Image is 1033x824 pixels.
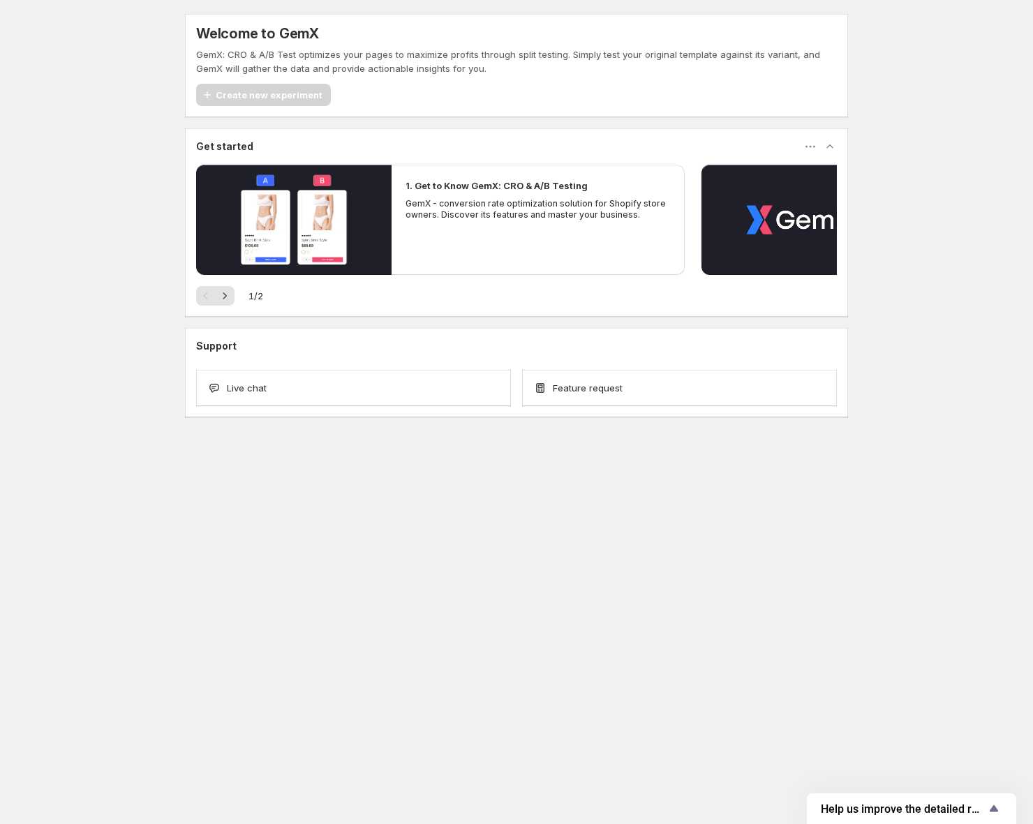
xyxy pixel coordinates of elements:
[248,289,263,303] span: 1 / 2
[196,25,319,42] h5: Welcome to GemX
[196,339,237,353] h3: Support
[196,140,253,153] h3: Get started
[196,47,837,75] p: GemX: CRO & A/B Test optimizes your pages to maximize profits through split testing. Simply test ...
[821,800,1002,817] button: Show survey - Help us improve the detailed report for A/B campaigns
[406,179,588,193] h2: 1. Get to Know GemX: CRO & A/B Testing
[406,198,671,220] p: GemX - conversion rate optimization solution for Shopify store owners. Discover its features and ...
[227,381,267,395] span: Live chat
[553,381,623,395] span: Feature request
[821,802,986,816] span: Help us improve the detailed report for A/B campaigns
